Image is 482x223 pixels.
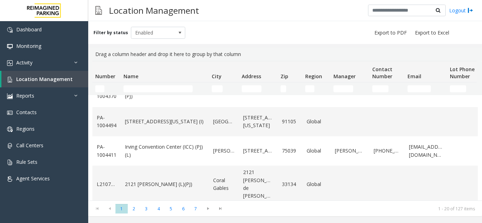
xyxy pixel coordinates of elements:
input: Contact Number Filter [372,85,388,92]
span: Name [123,73,138,80]
a: Global [307,180,326,188]
td: Contact Number Filter [369,82,405,95]
input: Lot Phone Number Filter [450,85,466,92]
a: 75039 [282,147,298,155]
span: Go to the next page [203,206,213,211]
span: Page 1 [115,204,128,213]
span: Number [95,73,115,80]
a: [STREET_ADDRESS][US_STATE] (I) [125,118,205,125]
span: Rule Sets [16,159,37,165]
span: Zip [281,73,288,80]
span: Activity [16,59,32,66]
img: 'icon' [7,60,13,66]
a: [STREET_ADDRESS] [243,147,273,155]
span: Go to the next page [202,204,214,213]
a: 2121 [PERSON_NAME] de [PERSON_NAME] [243,168,273,200]
a: Coral Gables [213,176,235,192]
span: Call Centers [16,142,43,149]
a: Global [307,147,326,155]
a: [GEOGRAPHIC_DATA] [213,118,235,125]
a: [EMAIL_ADDRESS][DOMAIN_NAME] [409,143,443,159]
span: Regions [16,125,35,132]
span: Location Management [16,76,73,82]
span: Lot Phone Number [450,66,475,80]
input: Email Filter [408,85,431,92]
span: Export to PDF [374,29,407,36]
span: Page 5 [165,204,177,213]
img: 'icon' [7,27,13,33]
a: 91105 [282,118,298,125]
a: Irving Convention Center (ICC) (PJ) (L) [125,143,205,159]
kendo-pager-info: 1 - 20 of 127 items [231,206,475,212]
input: Zip Filter [281,85,286,92]
td: Region Filter [302,82,331,95]
button: Export to PDF [372,28,410,38]
span: Contact Number [372,66,392,80]
a: Global [307,118,326,125]
input: City Filter [212,85,223,92]
input: Name Filter [123,85,193,92]
input: Address Filter [242,85,261,92]
span: Page 6 [177,204,189,213]
a: [PERSON_NAME] [335,147,365,155]
span: Contacts [16,109,37,116]
a: [PERSON_NAME] [213,147,235,155]
img: 'icon' [7,176,13,182]
span: Enabled [131,27,174,38]
img: 'icon' [7,143,13,149]
span: Reports [16,92,34,99]
span: Manager [333,73,356,80]
td: Zip Filter [278,82,302,95]
img: 'icon' [7,110,13,116]
a: PA-1004411 [97,143,116,159]
span: Page 2 [128,204,140,213]
img: logout [468,7,473,14]
span: Export to Excel [415,29,449,36]
td: Manager Filter [331,82,369,95]
a: L21070600 [97,180,116,188]
span: Go to the last page [216,206,225,211]
img: 'icon' [7,77,13,82]
td: Name Filter [121,82,209,95]
span: City [212,73,222,80]
span: Page 4 [152,204,165,213]
td: Address Filter [239,82,278,95]
a: 33134 [282,180,298,188]
span: Go to the last page [214,204,227,213]
img: 'icon' [7,93,13,99]
img: 'icon' [7,126,13,132]
span: Agent Services [16,175,50,182]
div: Data table [88,61,482,200]
a: 2121 [PERSON_NAME] (L)(PJ) [125,180,205,188]
input: Number Filter [95,85,104,92]
input: Region Filter [305,85,314,92]
div: Drag a column header and drop it here to group by that column [92,48,478,61]
td: City Filter [209,82,239,95]
img: pageIcon [95,2,102,19]
h3: Location Management [106,2,203,19]
img: 'icon' [7,160,13,165]
span: Address [242,73,261,80]
img: 'icon' [7,44,13,49]
a: [PHONE_NUMBER] [374,147,400,155]
span: Email [408,73,421,80]
a: PA-1004494 [97,114,116,130]
a: [STREET_ADDRESS][US_STATE] [243,114,273,130]
td: Email Filter [405,82,447,95]
span: Monitoring [16,43,41,49]
button: Export to Excel [412,28,452,38]
input: Manager Filter [333,85,353,92]
span: Dashboard [16,26,42,33]
span: Region [305,73,322,80]
a: Location Management [1,71,88,87]
span: Page 7 [189,204,202,213]
span: Page 3 [140,204,152,213]
a: Logout [449,7,473,14]
label: Filter by status [94,30,128,36]
td: Number Filter [92,82,121,95]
